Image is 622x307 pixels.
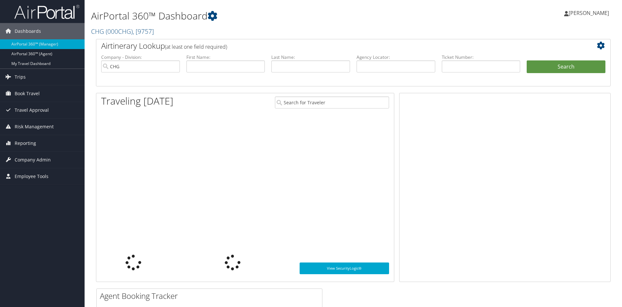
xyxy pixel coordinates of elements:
[527,60,605,73] button: Search
[300,262,389,274] a: View SecurityLogic®
[442,54,521,60] label: Ticket Number:
[101,94,173,108] h1: Traveling [DATE]
[100,290,322,301] h2: Agent Booking Tracker
[15,135,36,151] span: Reporting
[15,152,51,168] span: Company Admin
[271,54,350,60] label: Last Name:
[275,96,389,109] input: Search for Traveler
[15,119,54,135] span: Risk Management
[15,23,41,39] span: Dashboards
[15,102,49,118] span: Travel Approval
[357,54,435,60] label: Agency Locator:
[101,54,180,60] label: Company - Division:
[186,54,265,60] label: First Name:
[15,85,40,102] span: Book Travel
[15,168,48,185] span: Employee Tools
[564,3,615,23] a: [PERSON_NAME]
[101,40,562,51] h2: Airtinerary Lookup
[133,27,154,36] span: , [ 9757 ]
[91,27,154,36] a: CHG
[14,4,79,19] img: airportal-logo.png
[91,9,441,23] h1: AirPortal 360™ Dashboard
[15,69,26,85] span: Trips
[569,9,609,17] span: [PERSON_NAME]
[106,27,133,36] span: ( 000CHG )
[165,43,227,50] span: (at least one field required)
